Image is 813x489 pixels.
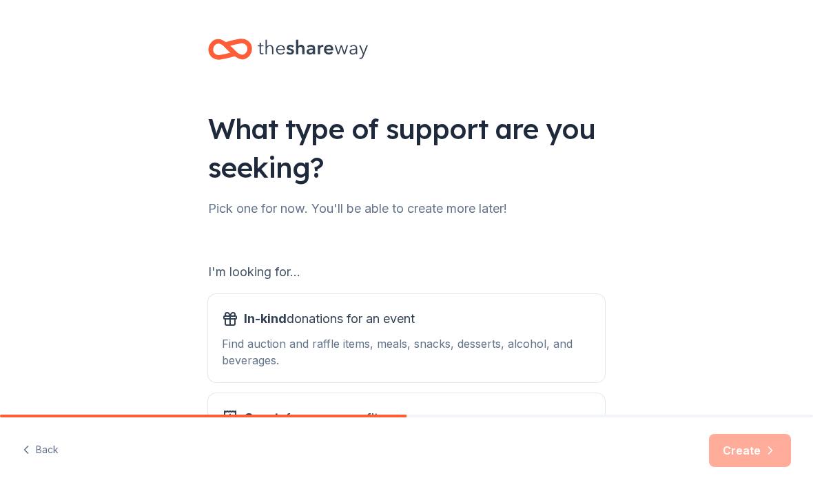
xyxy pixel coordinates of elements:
button: Grantsfor my nonprofitsFind grants for projects & programming, general operations, capital, schol... [208,393,605,481]
span: In-kind [244,311,287,326]
span: Grants [244,410,286,425]
div: I'm looking for... [208,261,605,283]
button: In-kinddonations for an eventFind auction and raffle items, meals, snacks, desserts, alcohol, and... [208,294,605,382]
span: for my nonprofits [244,407,384,429]
div: Pick one for now. You'll be able to create more later! [208,198,605,220]
div: Find auction and raffle items, meals, snacks, desserts, alcohol, and beverages. [222,335,591,368]
button: Back [22,436,59,465]
div: What type of support are you seeking? [208,110,605,187]
span: donations for an event [244,308,415,330]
